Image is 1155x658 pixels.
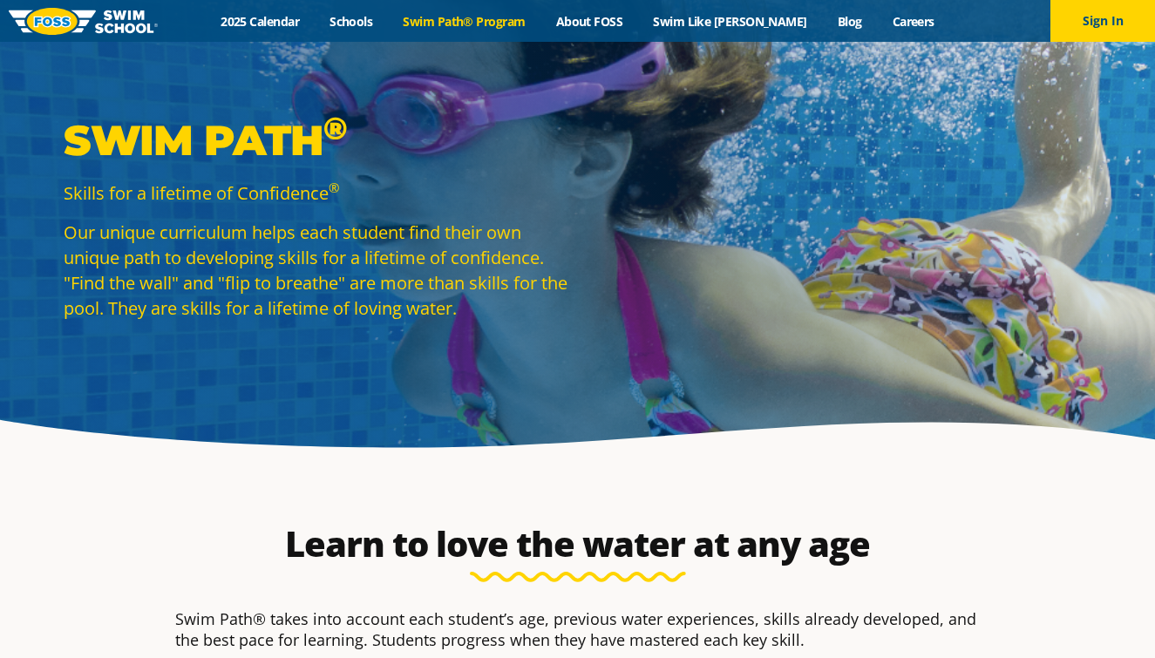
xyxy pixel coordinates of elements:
a: 2025 Calendar [206,13,315,30]
a: Swim Like [PERSON_NAME] [638,13,823,30]
img: FOSS Swim School Logo [9,8,158,35]
a: Schools [315,13,388,30]
p: Our unique curriculum helps each student find their own unique path to developing skills for a li... [64,220,569,321]
p: Swim Path® takes into account each student’s age, previous water experiences, skills already deve... [175,608,981,650]
sup: ® [323,109,347,147]
a: About FOSS [540,13,638,30]
a: Blog [822,13,877,30]
a: Careers [877,13,949,30]
p: Skills for a lifetime of Confidence [64,180,569,206]
a: Swim Path® Program [388,13,540,30]
p: Swim Path [64,114,569,166]
sup: ® [329,179,339,196]
h2: Learn to love the water at any age [166,523,989,565]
